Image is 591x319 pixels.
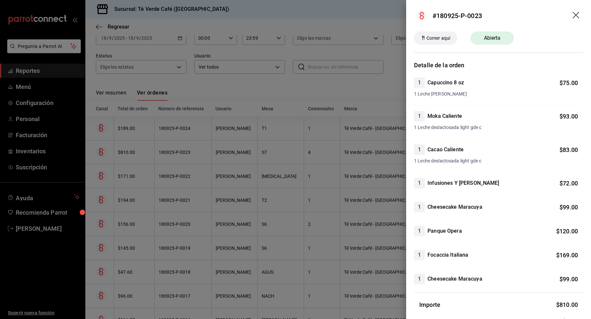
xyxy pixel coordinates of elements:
span: $ 99.00 [559,204,578,211]
h4: Cheesecake Maracuya [427,275,482,283]
h4: Cacao Caliente [427,146,464,154]
span: $ 93.00 [559,113,578,120]
div: #180925-P-0023 [432,11,482,21]
span: $ 83.00 [559,146,578,153]
span: 1 [414,227,425,235]
span: 1 [414,112,425,120]
span: 1 [414,203,425,211]
h4: Focaccia Italiana [427,251,468,259]
h4: Cheesecake Maracuya [427,203,482,211]
span: $ 72.00 [559,180,578,187]
span: $ 810.00 [556,301,578,308]
span: $ 120.00 [556,228,578,235]
span: 1 Leche deslactosada light gde c [414,158,578,164]
span: 1 [414,79,425,87]
span: Comer aquí [424,35,453,42]
span: 1 [414,146,425,154]
span: $ 99.00 [559,276,578,283]
span: $ 75.00 [559,79,578,86]
h4: Infusiones Y [PERSON_NAME] [427,179,499,187]
span: 1 [414,251,425,259]
span: $ 169.00 [556,252,578,259]
h4: Panque Opera [427,227,462,235]
h4: Capuccino 8 oz [427,79,464,87]
span: 1 [414,179,425,187]
span: 1 Leche [PERSON_NAME] [414,91,578,97]
h4: Moka Caliente [427,112,462,120]
span: 1 [414,275,425,283]
button: drag [573,12,580,20]
span: 1 Leche deslactosada light gde c [414,124,578,131]
h3: Detalle de la orden [414,61,583,70]
span: Abierta [480,34,505,42]
h3: Importe [419,300,440,309]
